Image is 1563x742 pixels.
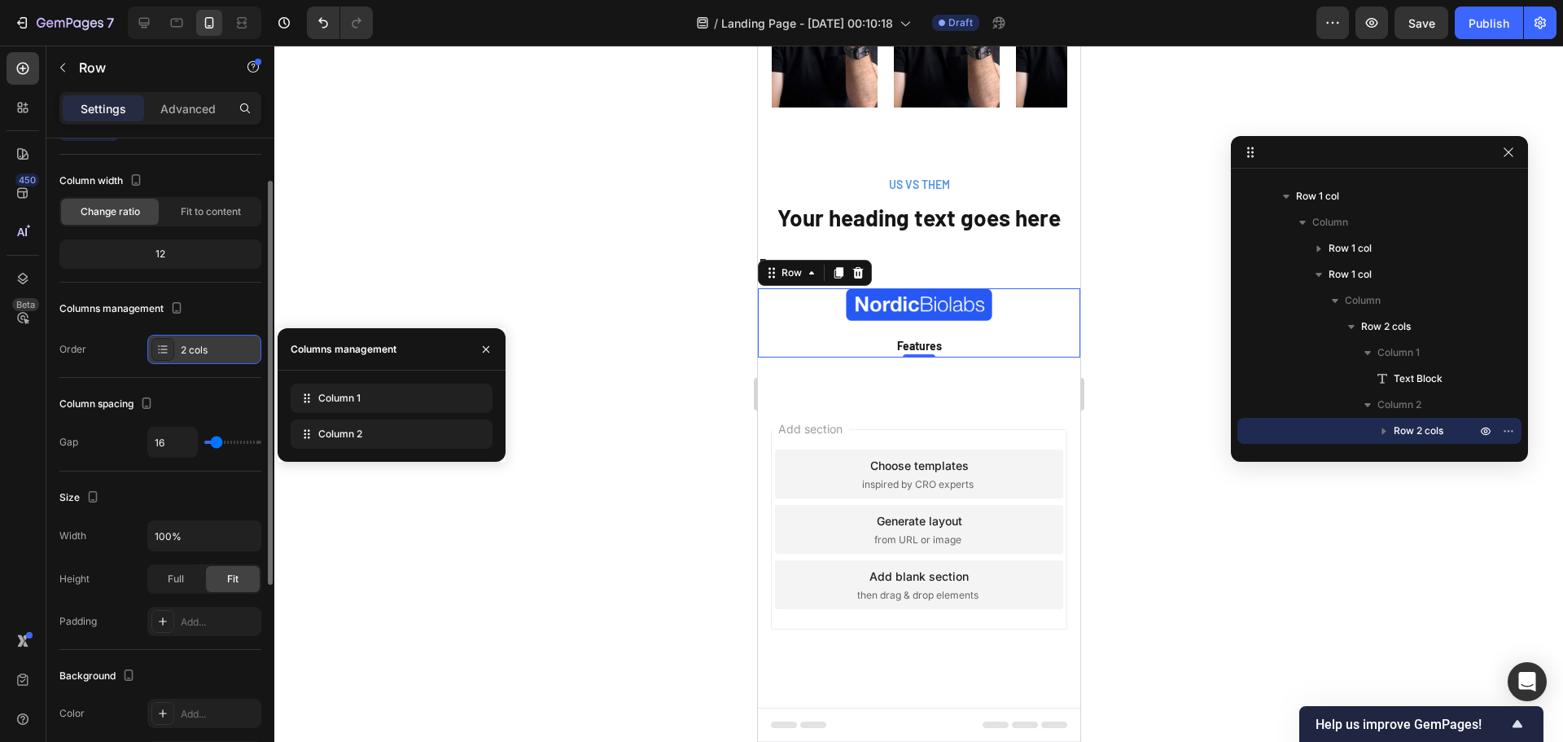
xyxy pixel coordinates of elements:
div: Add... [181,615,257,630]
div: Order [59,342,86,357]
span: Change ratio [81,204,140,219]
div: Column spacing [59,393,156,415]
button: Publish [1455,7,1523,39]
div: Publish [1469,15,1509,32]
div: 12 [63,243,258,266]
span: Fit to content [181,204,241,219]
p: 7 [107,13,114,33]
div: Columns management [59,298,186,320]
span: Column 2 [1377,397,1421,413]
button: Show survey - Help us improve GemPages! [1316,714,1527,734]
div: Gap [59,435,78,450]
span: Row 2 cols [1361,318,1411,335]
span: Full [168,572,184,586]
span: Row 1 col [1329,266,1372,283]
span: Row 1 col [1296,188,1339,204]
span: Column [1312,214,1348,231]
div: Add... [181,707,257,722]
iframe: Design area [758,46,1080,742]
span: Help us improve GemPages! [1316,717,1508,732]
input: Auto [148,521,260,551]
span: Text Block [1394,371,1443,387]
span: Landing Page - [DATE] 00:10:18 [721,15,893,32]
div: 450 [15,173,39,187]
button: Save [1394,7,1448,39]
div: Beta [12,298,39,311]
span: Row 1 col [1329,240,1372,257]
p: Row [79,58,217,77]
span: Column 1 [1377,345,1420,361]
div: Background [59,665,138,687]
span: Draft [948,15,973,30]
p: Advanced [160,100,216,117]
div: Columns management [291,342,396,357]
div: Width [59,529,86,543]
input: Auto [148,428,197,457]
span: Fit [227,572,239,586]
div: Color [59,706,85,721]
span: Column 2 [318,427,362,441]
div: Height [59,572,90,586]
div: Padding [59,614,97,629]
span: Column 1 [318,391,361,406]
div: 2 cols [181,343,257,358]
span: / [714,15,718,32]
div: Undo/Redo [307,7,373,39]
p: Settings [81,100,126,117]
div: Open Intercom Messenger [1508,662,1547,701]
div: Size [59,487,103,509]
button: 7 [7,7,121,39]
div: Column width [59,170,146,192]
span: Row 2 cols [1394,423,1443,439]
span: Column [1345,292,1381,309]
span: Save [1408,16,1435,30]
